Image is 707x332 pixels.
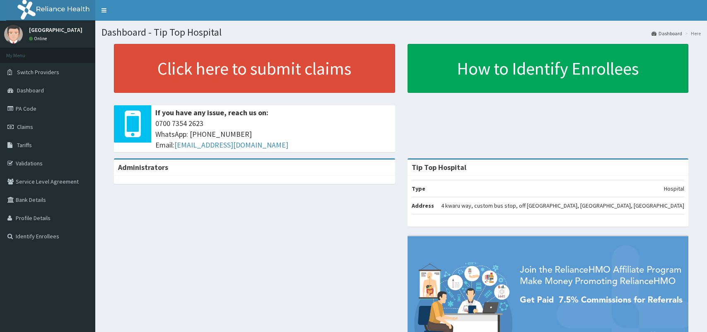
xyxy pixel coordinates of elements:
[17,87,44,94] span: Dashboard
[441,201,684,210] p: 4 kwaru way, custom bus stop, off [GEOGRAPHIC_DATA], [GEOGRAPHIC_DATA], [GEOGRAPHIC_DATA]
[408,44,689,93] a: How to Identify Enrollees
[155,108,268,117] b: If you have any issue, reach us on:
[652,30,682,37] a: Dashboard
[664,184,684,193] p: Hospital
[114,44,395,93] a: Click here to submit claims
[29,36,49,41] a: Online
[29,27,82,33] p: [GEOGRAPHIC_DATA]
[17,123,33,131] span: Claims
[17,68,59,76] span: Switch Providers
[17,141,32,149] span: Tariffs
[101,27,701,38] h1: Dashboard - Tip Top Hospital
[4,25,23,44] img: User Image
[412,185,425,192] b: Type
[155,118,391,150] span: 0700 7354 2623 WhatsApp: [PHONE_NUMBER] Email:
[174,140,288,150] a: [EMAIL_ADDRESS][DOMAIN_NAME]
[412,162,466,172] strong: Tip Top Hospital
[412,202,434,209] b: Address
[683,30,701,37] li: Here
[118,162,168,172] b: Administrators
